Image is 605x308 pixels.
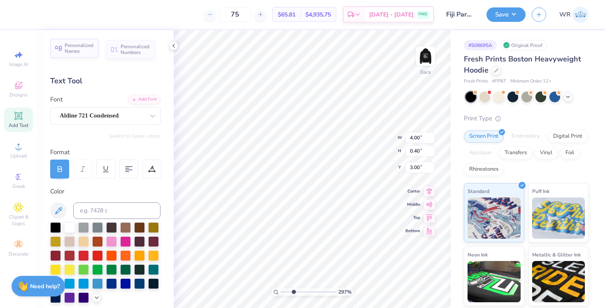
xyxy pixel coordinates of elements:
input: – – [219,7,251,22]
label: Font [50,95,63,104]
img: Will Russell [572,7,589,23]
span: Fresh Prints Boston Heavyweight Hoodie [464,54,581,75]
span: Top [405,215,420,221]
img: Standard [468,197,521,239]
span: Bottom [405,228,420,234]
span: Middle [405,202,420,207]
button: Switch to Greek Letters [109,133,161,139]
span: $65.81 [278,10,296,19]
button: Save [486,7,526,22]
div: Vinyl [535,147,558,159]
div: Digital Print [548,130,588,143]
a: WR [559,7,589,23]
span: # FP87 [492,78,506,85]
span: Greek [12,183,25,190]
span: Personalized Numbers [121,44,150,55]
input: e.g. 7428 c [73,202,161,219]
div: Transfers [499,147,532,159]
span: Fresh Prints [464,78,488,85]
div: Format [50,148,161,157]
div: Add Font [128,95,161,104]
div: Screen Print [464,130,504,143]
img: Puff Ink [532,197,585,239]
span: 297 % [338,288,351,296]
div: Original Proof [501,40,547,50]
span: FREE [419,12,427,17]
div: Print Type [464,114,589,123]
img: Back [417,48,434,64]
span: Minimum Order: 12 + [510,78,551,85]
span: Neon Ink [468,250,488,259]
div: Back [420,68,431,76]
span: $4,935.75 [305,10,331,19]
span: WR [559,10,570,19]
span: Add Text [9,122,28,129]
strong: Need help? [30,282,60,290]
div: # 508695A [464,40,497,50]
span: Personalized Names [65,42,94,54]
span: Standard [468,187,489,195]
span: Image AI [9,61,28,68]
span: Puff Ink [532,187,549,195]
img: Metallic & Glitter Ink [532,261,585,302]
span: Decorate [9,251,28,257]
span: Metallic & Glitter Ink [532,250,581,259]
div: Color [50,187,161,196]
span: Upload [10,153,27,159]
div: Embroidery [506,130,545,143]
span: Center [405,188,420,194]
div: Rhinestones [464,163,504,176]
span: Designs [9,92,28,98]
span: Clipart & logos [4,214,33,227]
span: [DATE] - [DATE] [369,10,414,19]
input: Untitled Design [440,6,480,23]
div: Foil [560,147,579,159]
img: Neon Ink [468,261,521,302]
div: Text Tool [50,75,161,87]
div: Applique [464,147,497,159]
